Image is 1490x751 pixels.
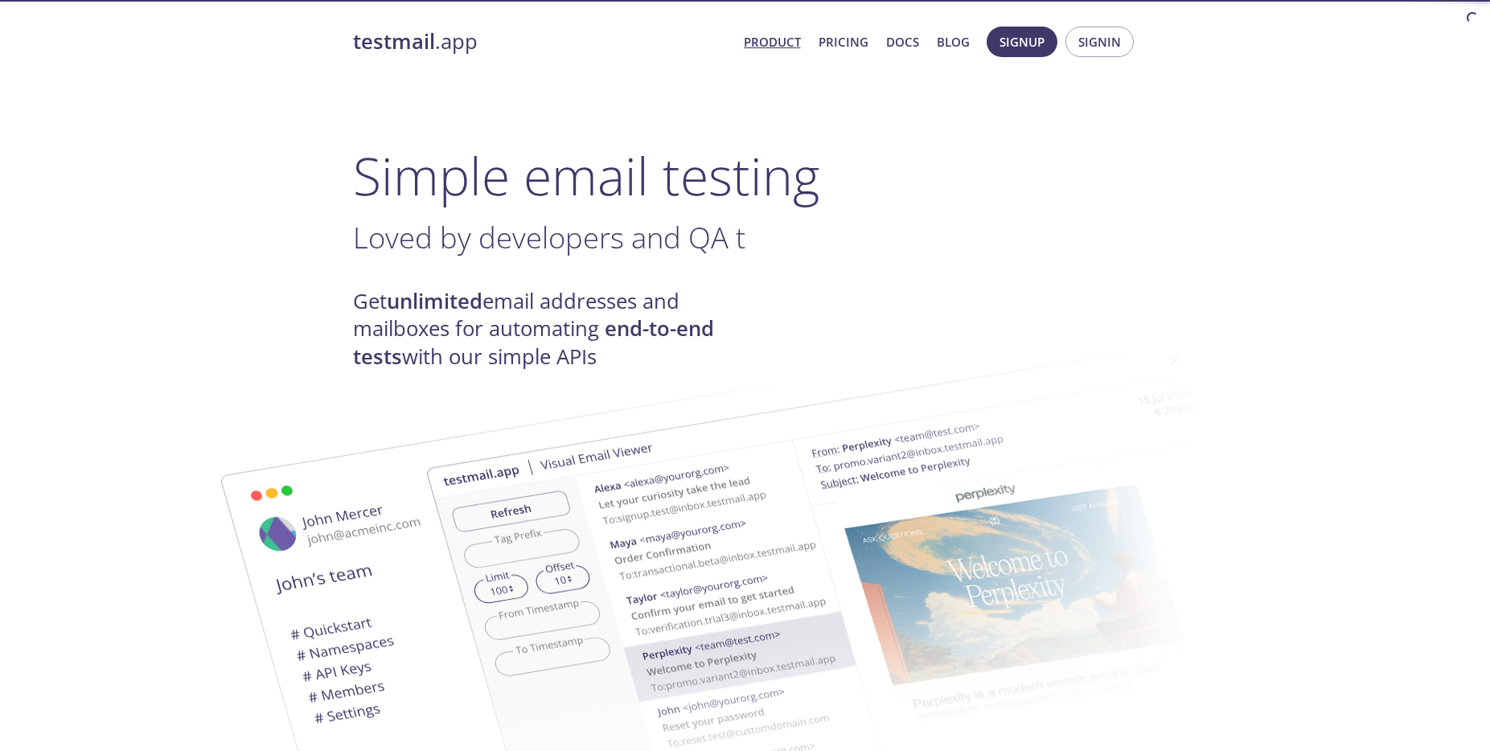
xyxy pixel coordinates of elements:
[886,31,919,52] a: Docs
[353,145,1138,207] h1: Simple email testing
[937,31,970,52] a: Blog
[1065,27,1134,57] button: Signin
[387,287,482,315] strong: unlimited
[353,27,435,55] strong: testmail
[1078,31,1121,52] span: Signin
[999,31,1045,52] span: Signup
[353,28,731,55] a: testmail.app
[744,31,801,52] a: Product
[819,31,868,52] a: Pricing
[353,314,714,370] strong: end-to-end tests
[353,217,745,257] span: Loved by developers and QA t
[353,288,745,371] h4: Get email addresses and mailboxes for automating with our simple APIs
[987,27,1057,57] button: Signup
